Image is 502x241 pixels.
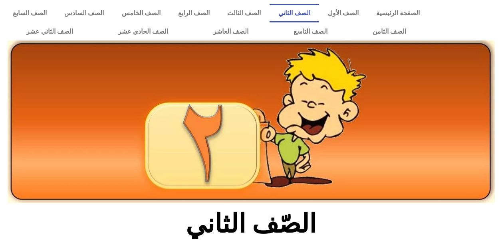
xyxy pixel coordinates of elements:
a: الصف السادس [56,4,113,22]
a: الصف الثاني عشر [4,22,96,41]
a: الصف السابع [4,4,56,22]
a: الصف العاشر [191,22,271,41]
a: الصف الأول [319,4,367,22]
a: الصف التاسع [271,22,350,41]
a: الصف الحادي عشر [96,22,191,41]
a: الصف الثامن [350,22,429,41]
h2: الصّف الثاني [119,208,383,239]
a: الصفحة الرئيسية [367,4,429,22]
a: الصف الثاني [270,4,319,22]
a: الصف الثالث [218,4,270,22]
a: الصف الرابع [169,4,218,22]
a: الصف الخامس [113,4,169,22]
